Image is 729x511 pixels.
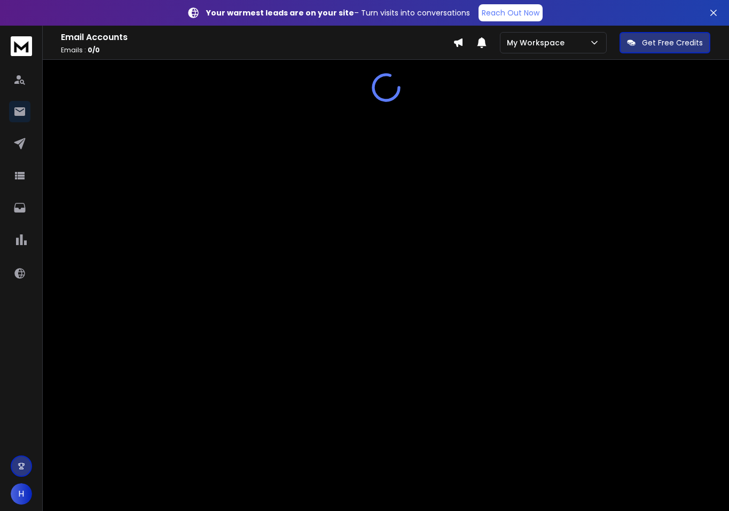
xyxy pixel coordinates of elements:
h1: Email Accounts [61,31,453,44]
p: – Turn visits into conversations [206,7,470,18]
button: H [11,483,32,505]
span: 0 / 0 [88,45,100,54]
p: Reach Out Now [482,7,539,18]
strong: Your warmest leads are on your site [206,7,354,18]
p: My Workspace [507,37,569,48]
button: Get Free Credits [620,32,710,53]
p: Emails : [61,46,453,54]
p: Get Free Credits [642,37,703,48]
a: Reach Out Now [479,4,543,21]
img: logo [11,36,32,56]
